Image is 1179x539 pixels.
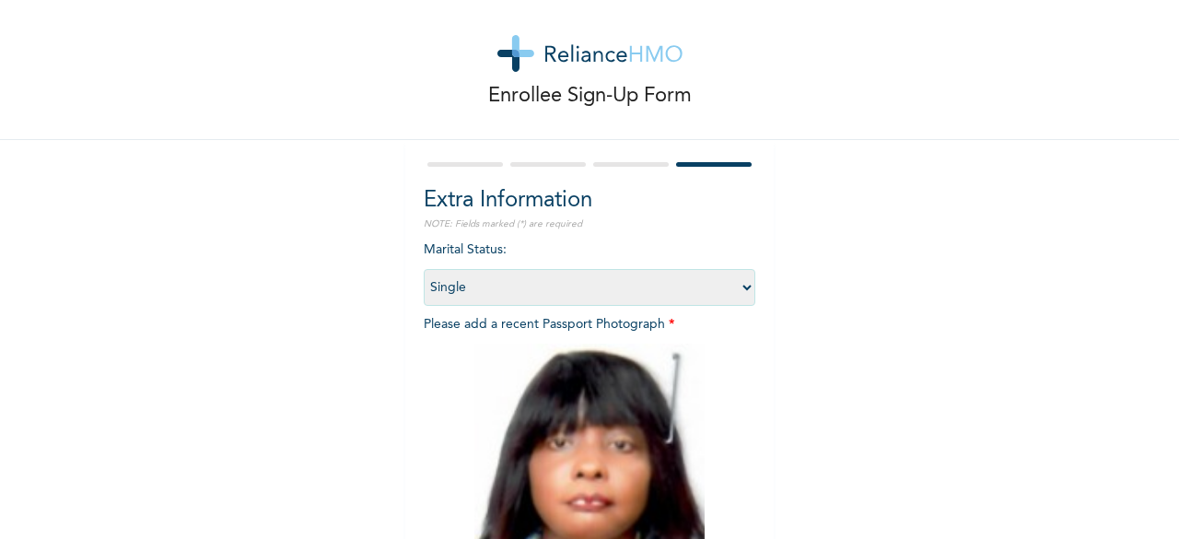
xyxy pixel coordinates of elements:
[424,184,755,217] h2: Extra Information
[497,35,683,72] img: logo
[424,243,755,294] span: Marital Status :
[424,217,755,231] p: NOTE: Fields marked (*) are required
[488,81,692,111] p: Enrollee Sign-Up Form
